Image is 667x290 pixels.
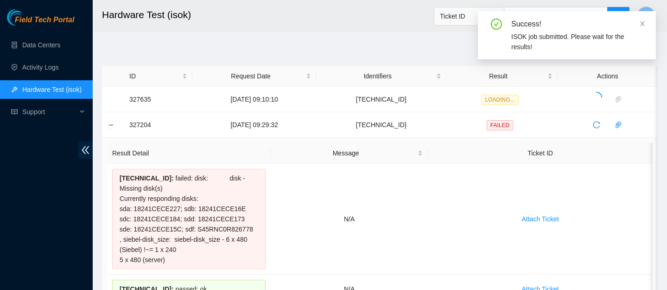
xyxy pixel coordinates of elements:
[639,20,646,27] span: close
[22,64,59,71] a: Activity Logs
[22,41,60,49] a: Data Centers
[124,87,192,112] td: 327635
[316,87,446,112] td: [TECHNICAL_ID]
[521,214,559,224] span: Attach Ticket
[482,95,519,105] span: LOADING...
[22,103,77,121] span: Support
[428,143,653,164] th: Ticket ID
[589,117,604,132] button: reload
[504,7,608,26] input: Enter text here...
[316,112,446,138] td: [TECHNICAL_ID]
[611,121,625,129] span: paper-clip
[22,86,82,93] a: Hardware Test (isok)
[192,112,316,138] td: [DATE] 09:29:32
[590,121,603,129] span: reload
[7,17,74,29] a: Akamai TechnologiesField Tech Portal
[487,120,513,130] span: FAILED
[611,117,626,132] button: paper-clip
[112,169,266,269] div: failed: disk: disk - Missing disk(s) Currently responding disks: sda: 18241CECE227; sdb: 18241CEC...
[11,109,18,115] span: read
[15,16,74,25] span: Field Tech Portal
[271,164,428,275] td: N/A
[124,112,192,138] td: 327204
[440,9,498,23] span: Ticket ID
[120,174,174,182] span: [TECHNICAL_ID] :
[7,9,47,26] img: Akamai Technologies
[637,6,655,25] button: J
[511,19,645,30] div: Success!
[644,10,648,22] span: J
[591,92,602,103] span: loading
[491,19,502,30] span: check-circle
[514,212,566,226] button: Attach Ticket
[511,32,645,52] div: ISOK job submitted. Please wait for the results!
[107,143,271,164] th: Result Detail
[192,87,316,112] td: [DATE] 09:10:10
[607,7,629,26] button: search
[108,121,115,129] button: Collapse row
[78,142,93,159] span: double-left
[558,66,658,87] th: Actions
